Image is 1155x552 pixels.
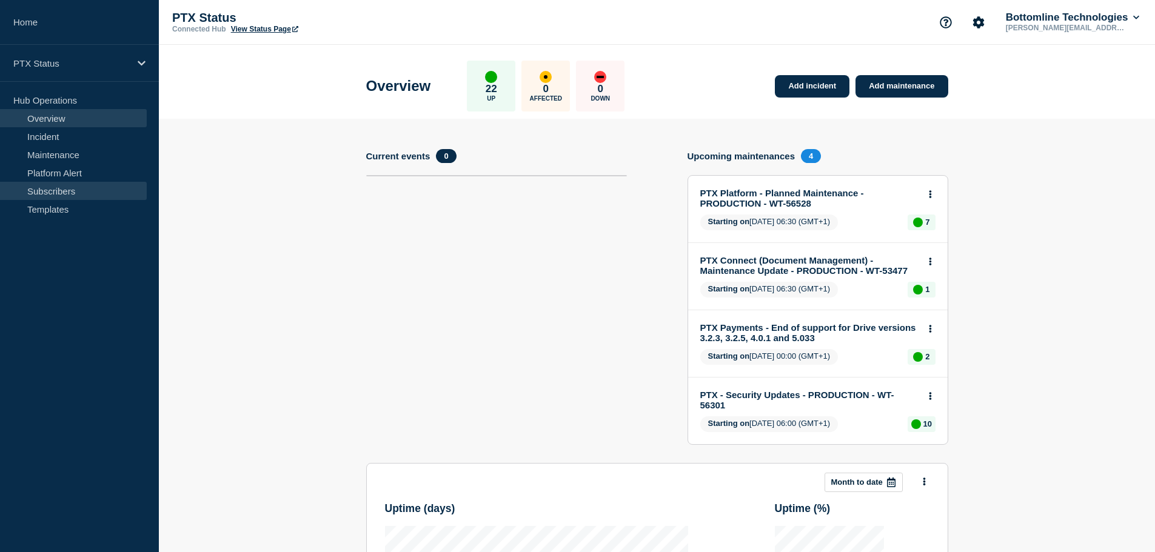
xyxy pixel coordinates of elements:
[13,58,130,68] p: PTX Status
[366,151,430,161] h4: Current events
[486,83,497,95] p: 22
[708,284,750,293] span: Starting on
[594,71,606,83] div: down
[688,151,795,161] h4: Upcoming maintenances
[591,95,610,102] p: Down
[923,419,932,428] p: 10
[485,71,497,83] div: up
[231,25,298,33] a: View Status Page
[700,282,839,298] span: [DATE] 06:30 (GMT+1)
[925,352,929,361] p: 2
[925,285,929,294] p: 1
[436,149,456,163] span: 0
[540,71,552,83] div: affected
[911,419,921,429] div: up
[700,214,839,230] span: [DATE] 06:30 (GMT+1)
[966,10,991,35] button: Account settings
[700,322,919,343] a: PTX Payments - End of support for Drive versions 3.2.3, 3.2.5, 4.0.1 and 5.033
[708,419,750,428] span: Starting on
[913,285,923,294] div: up
[708,351,750,361] span: Starting on
[775,75,849,98] a: Add incident
[172,25,226,33] p: Connected Hub
[487,95,495,102] p: Up
[700,349,839,365] span: [DATE] 00:00 (GMT+1)
[1003,12,1142,24] button: Bottomline Technologies
[855,75,948,98] a: Add maintenance
[172,11,415,25] p: PTX Status
[700,416,839,432] span: [DATE] 06:00 (GMT+1)
[825,473,903,492] button: Month to date
[366,78,431,95] h1: Overview
[708,217,750,226] span: Starting on
[933,10,959,35] button: Support
[801,149,821,163] span: 4
[925,218,929,227] p: 7
[700,188,919,208] a: PTX Platform - Planned Maintenance - PRODUCTION - WT-56528
[1003,24,1130,32] p: [PERSON_NAME][EMAIL_ADDRESS][PERSON_NAME][DOMAIN_NAME]
[700,255,919,276] a: PTX Connect (Document Management) - Maintenance Update - PRODUCTION - WT-53477
[700,390,919,410] a: PTX - Security Updates - PRODUCTION - WT-56301
[913,218,923,227] div: up
[913,352,923,362] div: up
[831,477,883,487] p: Month to date
[598,83,603,95] p: 0
[385,502,688,515] h3: Uptime ( days )
[775,502,929,515] h3: Uptime ( % )
[530,95,562,102] p: Affected
[543,83,549,95] p: 0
